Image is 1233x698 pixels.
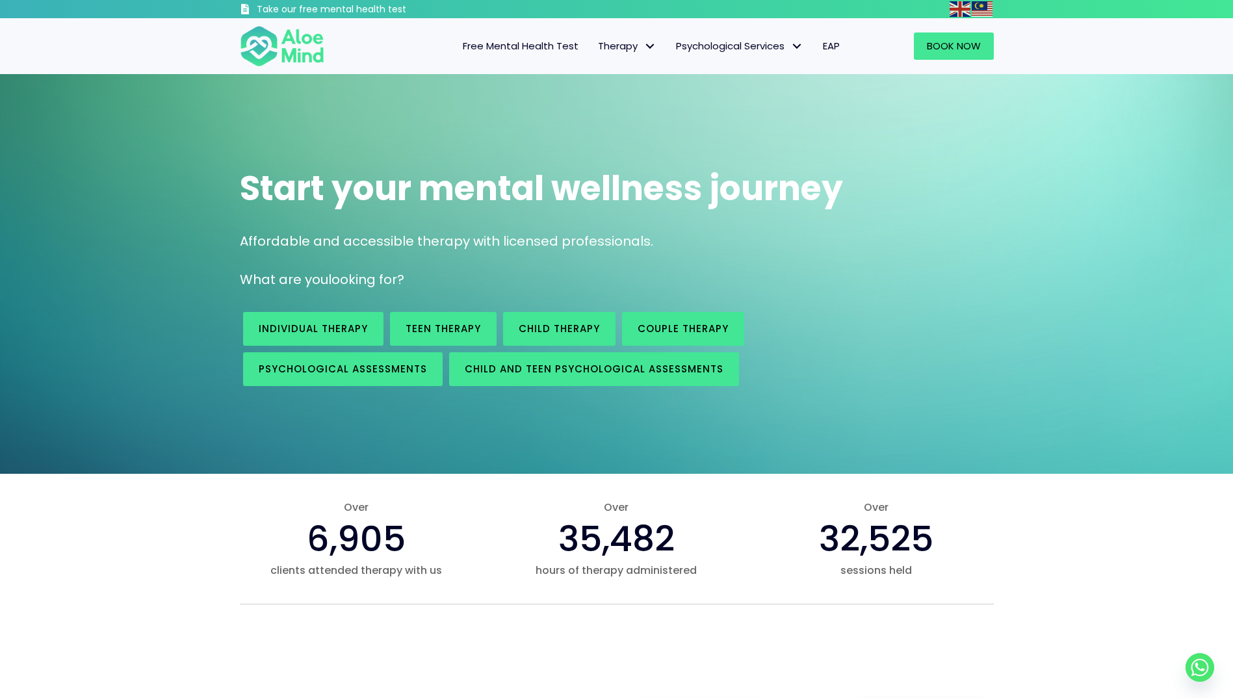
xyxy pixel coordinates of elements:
[914,32,994,60] a: Book Now
[240,500,474,515] span: Over
[676,39,803,53] span: Psychological Services
[499,563,733,578] span: hours of therapy administered
[759,563,993,578] span: sessions held
[259,322,368,335] span: Individual therapy
[328,270,404,289] span: looking for?
[558,514,675,563] span: 35,482
[390,312,497,346] a: Teen Therapy
[788,37,807,56] span: Psychological Services: submenu
[972,1,993,17] img: ms
[519,322,600,335] span: Child Therapy
[240,563,474,578] span: clients attended therapy with us
[465,362,723,376] span: Child and Teen Psychological assessments
[240,164,843,212] span: Start your mental wellness journey
[503,312,616,346] a: Child Therapy
[666,32,813,60] a: Psychological ServicesPsychological Services: submenu
[307,514,406,563] span: 6,905
[243,312,383,346] a: Individual therapy
[240,25,324,68] img: Aloe mind Logo
[463,39,578,53] span: Free Mental Health Test
[240,3,476,18] a: Take our free mental health test
[813,32,850,60] a: EAP
[641,37,660,56] span: Therapy: submenu
[257,3,476,16] h3: Take our free mental health test
[1186,653,1214,682] a: Whatsapp
[341,32,850,60] nav: Menu
[823,39,840,53] span: EAP
[240,232,994,251] p: Affordable and accessible therapy with licensed professionals.
[259,362,427,376] span: Psychological assessments
[638,322,729,335] span: Couple therapy
[759,500,993,515] span: Over
[819,514,933,563] span: 32,525
[406,322,481,335] span: Teen Therapy
[622,312,744,346] a: Couple therapy
[499,500,733,515] span: Over
[243,352,443,386] a: Psychological assessments
[449,352,739,386] a: Child and Teen Psychological assessments
[453,32,588,60] a: Free Mental Health Test
[598,39,656,53] span: Therapy
[927,39,981,53] span: Book Now
[588,32,666,60] a: TherapyTherapy: submenu
[240,270,328,289] span: What are you
[950,1,972,16] a: English
[950,1,970,17] img: en
[972,1,994,16] a: Malay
